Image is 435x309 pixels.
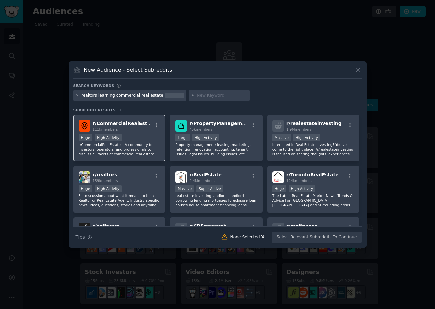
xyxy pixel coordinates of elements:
[189,223,227,229] span: r/ CREresearch
[189,179,215,183] span: 2.4M members
[79,185,93,192] div: Huge
[230,234,267,240] div: None Selected Yet
[79,134,93,141] div: Huge
[79,142,161,156] p: r/CommercialRealEstate – A community for investors, operators, and professionals to discuss all f...
[93,179,118,183] span: 159k members
[175,185,194,192] div: Massive
[272,185,286,192] div: Huge
[293,134,320,141] div: High Activity
[175,193,257,207] p: real estate investing landlords landlord borrowing lending mortgages foreclosure loan houses hous...
[272,142,354,156] p: Interested in Real Estate Investing? You've come to the right place! /r/realestateinvesting is fo...
[76,234,85,241] span: Tips
[175,134,190,141] div: Large
[189,127,212,131] span: 45k members
[192,134,219,141] div: High Activity
[81,93,163,99] div: realtors learning commercial real estate
[175,171,187,183] img: RealEstate
[84,66,172,73] h3: New Audience - Select Subreddits
[73,83,114,88] h3: Search keywords
[79,193,161,207] p: For discussion about what it means to be a Realtor or Real Estate Agent. Industry-specific news, ...
[272,134,291,141] div: Massive
[73,231,94,243] button: Tips
[289,185,316,192] div: High Activity
[286,121,342,126] span: r/ realestateinvesting
[93,223,120,229] span: r/ software
[93,127,118,131] span: 111k members
[73,108,116,112] span: Subreddit Results
[118,108,123,112] span: 10
[196,185,223,192] div: Super Active
[79,120,90,132] img: CommercialRealEstate
[175,120,187,132] img: PropertyManagement
[95,134,122,141] div: High Activity
[286,223,318,229] span: r/ crefinance
[272,193,354,207] p: The Latest Real Estate Market News, Trends & Advice For [GEOGRAPHIC_DATA] [GEOGRAPHIC_DATA] and S...
[189,121,251,126] span: r/ PropertyManagement
[95,185,122,192] div: High Activity
[272,171,284,183] img: TorontoRealEstate
[93,172,117,177] span: r/ realtors
[189,172,222,177] span: r/ RealEstate
[286,127,312,131] span: 1.9M members
[79,171,90,183] img: realtors
[79,223,90,234] img: software
[286,179,312,183] span: 124k members
[175,142,257,156] p: Property management: leasing, marketing, retention, renovation, accounting, tenant issues, legal ...
[197,93,247,99] input: New Keyword
[286,172,339,177] span: r/ TorontoRealEstate
[93,121,156,126] span: r/ CommercialRealEstate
